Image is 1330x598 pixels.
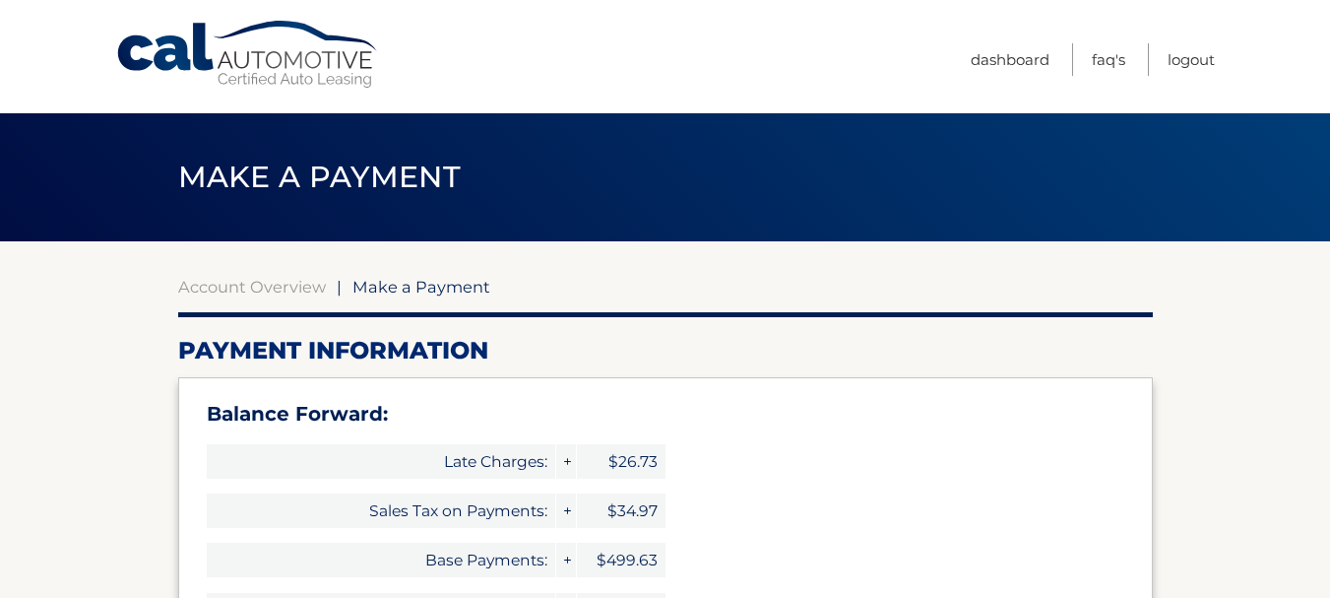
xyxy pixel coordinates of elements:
[577,444,665,479] span: $26.73
[971,43,1049,76] a: Dashboard
[352,277,490,297] span: Make a Payment
[207,402,1124,427] h3: Balance Forward:
[337,277,342,297] span: |
[178,336,1153,365] h2: Payment Information
[1092,43,1125,76] a: FAQ's
[178,159,461,195] span: Make a Payment
[207,494,555,528] span: Sales Tax on Payments:
[556,543,576,577] span: +
[207,543,555,577] span: Base Payments:
[556,444,576,479] span: +
[1168,43,1215,76] a: Logout
[115,20,381,90] a: Cal Automotive
[577,543,665,577] span: $499.63
[207,444,555,479] span: Late Charges:
[577,494,665,528] span: $34.97
[556,494,576,528] span: +
[178,277,326,297] a: Account Overview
